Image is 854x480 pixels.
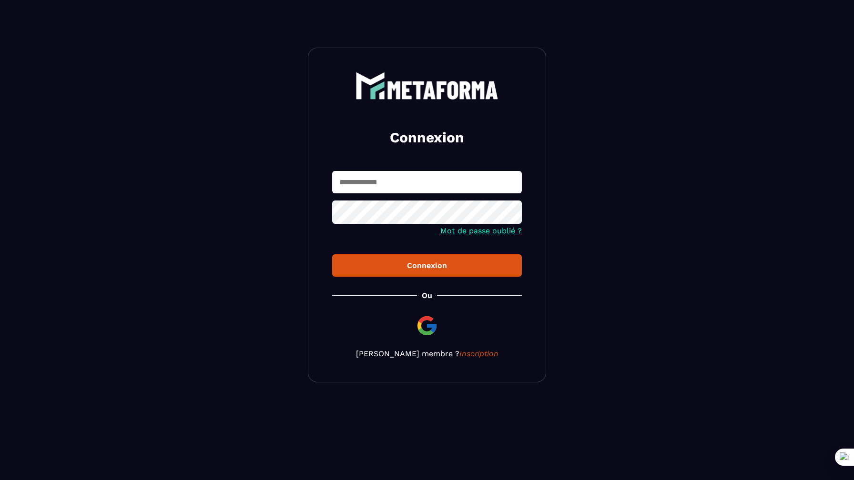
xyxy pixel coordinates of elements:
h2: Connexion [344,128,510,147]
a: Mot de passe oublié ? [440,226,522,235]
img: logo [356,72,498,100]
button: Connexion [332,254,522,277]
a: logo [332,72,522,100]
p: [PERSON_NAME] membre ? [332,349,522,358]
div: Connexion [340,261,514,270]
p: Ou [422,291,432,300]
a: Inscription [459,349,498,358]
img: google [416,314,438,337]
